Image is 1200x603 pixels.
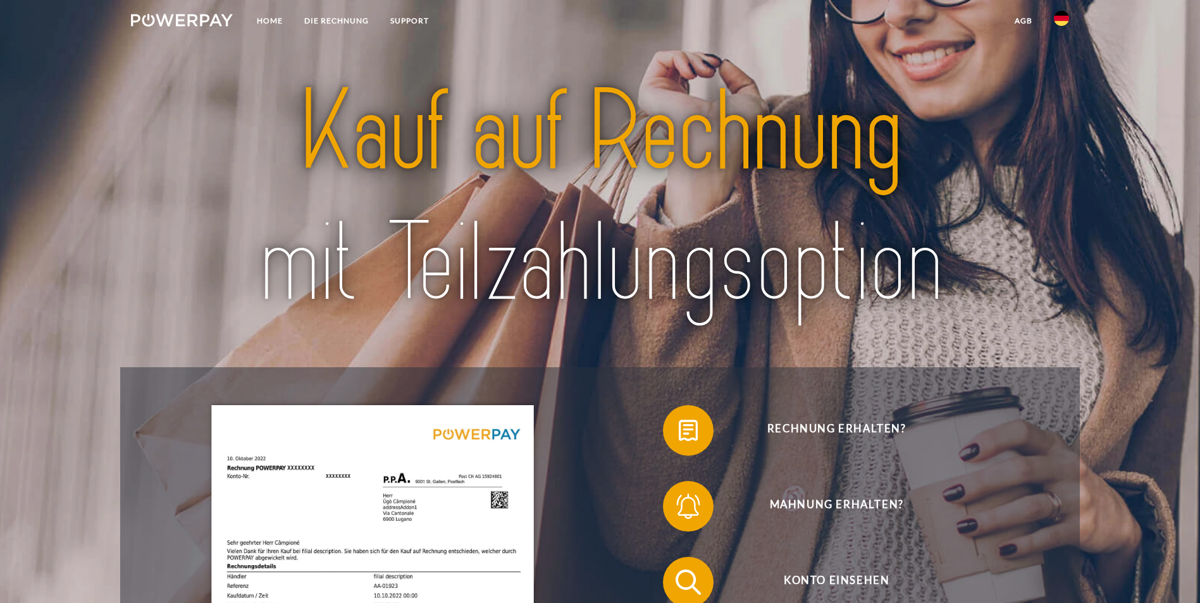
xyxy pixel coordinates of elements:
span: Rechnung erhalten? [681,405,991,456]
a: agb [1004,9,1043,32]
span: Mahnung erhalten? [681,481,991,532]
a: Home [246,9,294,32]
img: title-powerpay_de.svg [177,60,1023,336]
img: qb_bill.svg [672,415,704,446]
img: de [1054,11,1069,26]
a: SUPPORT [380,9,440,32]
img: qb_search.svg [672,566,704,598]
img: logo-powerpay-white.svg [131,14,233,27]
a: DIE RECHNUNG [294,9,380,32]
button: Rechnung erhalten? [663,405,992,456]
img: qb_bell.svg [672,490,704,522]
button: Mahnung erhalten? [663,481,992,532]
